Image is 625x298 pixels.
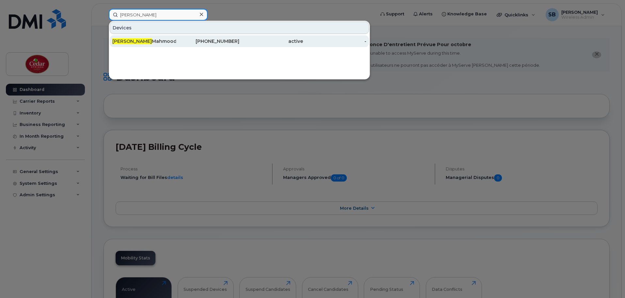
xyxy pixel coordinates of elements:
[112,38,176,44] div: Mahmood
[112,38,152,44] span: [PERSON_NAME]
[110,22,369,34] div: Devices
[176,38,240,44] div: [PHONE_NUMBER]
[239,38,303,44] div: active
[303,38,367,44] div: -
[110,35,369,47] a: [PERSON_NAME]Mahmood[PHONE_NUMBER]active-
